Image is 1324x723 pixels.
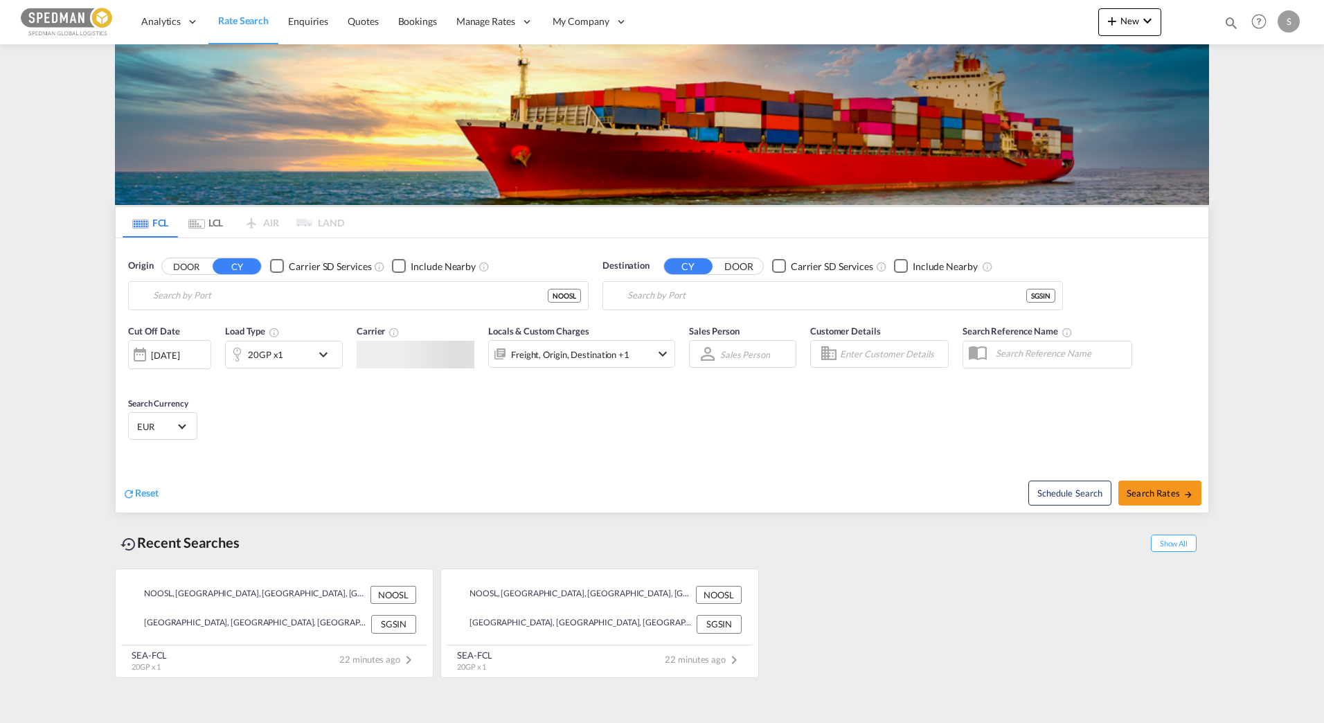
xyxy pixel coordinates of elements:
[225,341,343,368] div: 20GP x1icon-chevron-down
[132,586,367,604] div: NOOSL, Oslo, Norway, Northern Europe, Europe
[270,259,371,274] md-checkbox: Checkbox No Ink
[511,345,629,364] div: Freight Origin Destination Factory Stuffing
[715,258,763,274] button: DOOR
[21,6,114,37] img: c12ca350ff1b11efb6b291369744d907.png
[116,238,1208,512] div: Origin DOOR CY Checkbox No InkUnchecked: Search for CY (Container Yard) services for all selected...
[603,282,1062,310] md-input-container: Singapore, SGSIN
[128,368,138,386] md-datepicker: Select
[1062,327,1073,338] md-icon: Your search will be saved by the below given name
[151,349,179,361] div: [DATE]
[458,615,693,633] div: SGSIN, Singapore, Singapore, South East Asia, Asia Pacific
[398,15,437,27] span: Bookings
[115,44,1209,205] img: LCL+%26+FCL+BACKGROUND.png
[963,325,1073,337] span: Search Reference Name
[248,345,283,364] div: 20GP x1
[136,416,190,436] md-select: Select Currency: € EUREuro
[1026,289,1055,303] div: SGSIN
[128,398,188,409] span: Search Currency
[371,615,416,633] div: SGSIN
[602,259,650,273] span: Destination
[135,487,159,499] span: Reset
[132,649,167,661] div: SEA-FCL
[1247,10,1278,35] div: Help
[1183,490,1193,499] md-icon: icon-arrow-right
[689,325,740,337] span: Sales Person
[696,586,742,604] div: NOOSL
[128,325,180,337] span: Cut Off Date
[357,325,400,337] span: Carrier
[457,649,492,661] div: SEA-FCL
[315,346,339,363] md-icon: icon-chevron-down
[289,260,371,274] div: Carrier SD Services
[791,260,873,274] div: Carrier SD Services
[1118,481,1201,506] button: Search Ratesicon-arrow-right
[128,340,211,369] div: [DATE]
[772,259,873,274] md-checkbox: Checkbox No Ink
[457,662,486,671] span: 20GP x 1
[153,285,548,306] input: Search by Port
[115,527,245,558] div: Recent Searches
[178,207,233,238] md-tab-item: LCL
[374,261,385,272] md-icon: Unchecked: Search for CY (Container Yard) services for all selected carriers.Checked : Search for...
[388,327,400,338] md-icon: The selected Trucker/Carrierwill be displayed in the rate results If the rates are from another f...
[400,652,417,668] md-icon: icon-chevron-right
[478,261,490,272] md-icon: Unchecked: Ignores neighbouring ports when fetching rates.Checked : Includes neighbouring ports w...
[132,662,161,671] span: 20GP x 1
[548,289,581,303] div: NOOSL
[488,340,675,368] div: Freight Origin Destination Factory Stuffingicon-chevron-down
[719,344,771,364] md-select: Sales Person
[1247,10,1271,33] span: Help
[553,15,609,28] span: My Company
[440,569,759,678] recent-search-card: NOOSL, [GEOGRAPHIC_DATA], [GEOGRAPHIC_DATA], [GEOGRAPHIC_DATA], [GEOGRAPHIC_DATA] NOOSL[GEOGRAPHI...
[456,15,515,28] span: Manage Rates
[1098,8,1161,36] button: icon-plus 400-fgNewicon-chevron-down
[488,325,589,337] span: Locals & Custom Charges
[370,586,416,604] div: NOOSL
[132,615,368,633] div: SGSIN, Singapore, Singapore, South East Asia, Asia Pacific
[123,488,135,500] md-icon: icon-refresh
[129,282,588,310] md-input-container: Oslo, NOOSL
[726,652,742,668] md-icon: icon-chevron-right
[1139,12,1156,29] md-icon: icon-chevron-down
[141,15,181,28] span: Analytics
[458,586,692,604] div: NOOSL, Oslo, Norway, Northern Europe, Europe
[339,654,417,665] span: 22 minutes ago
[137,420,176,433] span: EUR
[982,261,993,272] md-icon: Unchecked: Ignores neighbouring ports when fetching rates.Checked : Includes neighbouring ports w...
[288,15,328,27] span: Enquiries
[1104,15,1156,26] span: New
[123,207,178,238] md-tab-item: FCL
[115,569,433,678] recent-search-card: NOOSL, [GEOGRAPHIC_DATA], [GEOGRAPHIC_DATA], [GEOGRAPHIC_DATA], [GEOGRAPHIC_DATA] NOOSL[GEOGRAPHI...
[1127,488,1193,499] span: Search Rates
[913,260,978,274] div: Include Nearby
[120,536,137,553] md-icon: icon-backup-restore
[348,15,378,27] span: Quotes
[894,259,978,274] md-checkbox: Checkbox No Ink
[269,327,280,338] md-icon: icon-information-outline
[1224,15,1239,36] div: icon-magnify
[123,486,159,501] div: icon-refreshReset
[627,285,1026,306] input: Search by Port
[218,15,269,26] span: Rate Search
[1104,12,1120,29] md-icon: icon-plus 400-fg
[665,654,742,665] span: 22 minutes ago
[162,258,211,274] button: DOOR
[1151,535,1197,552] span: Show All
[411,260,476,274] div: Include Nearby
[989,343,1131,364] input: Search Reference Name
[697,615,742,633] div: SGSIN
[810,325,880,337] span: Customer Details
[213,258,261,274] button: CY
[876,261,887,272] md-icon: Unchecked: Search for CY (Container Yard) services for all selected carriers.Checked : Search for...
[392,259,476,274] md-checkbox: Checkbox No Ink
[1028,481,1111,506] button: Note: By default Schedule search will only considerorigin ports, destination ports and cut off da...
[654,346,671,362] md-icon: icon-chevron-down
[1278,10,1300,33] div: S
[840,343,944,364] input: Enter Customer Details
[1224,15,1239,30] md-icon: icon-magnify
[128,259,153,273] span: Origin
[664,258,713,274] button: CY
[123,207,344,238] md-pagination-wrapper: Use the left and right arrow keys to navigate between tabs
[225,325,280,337] span: Load Type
